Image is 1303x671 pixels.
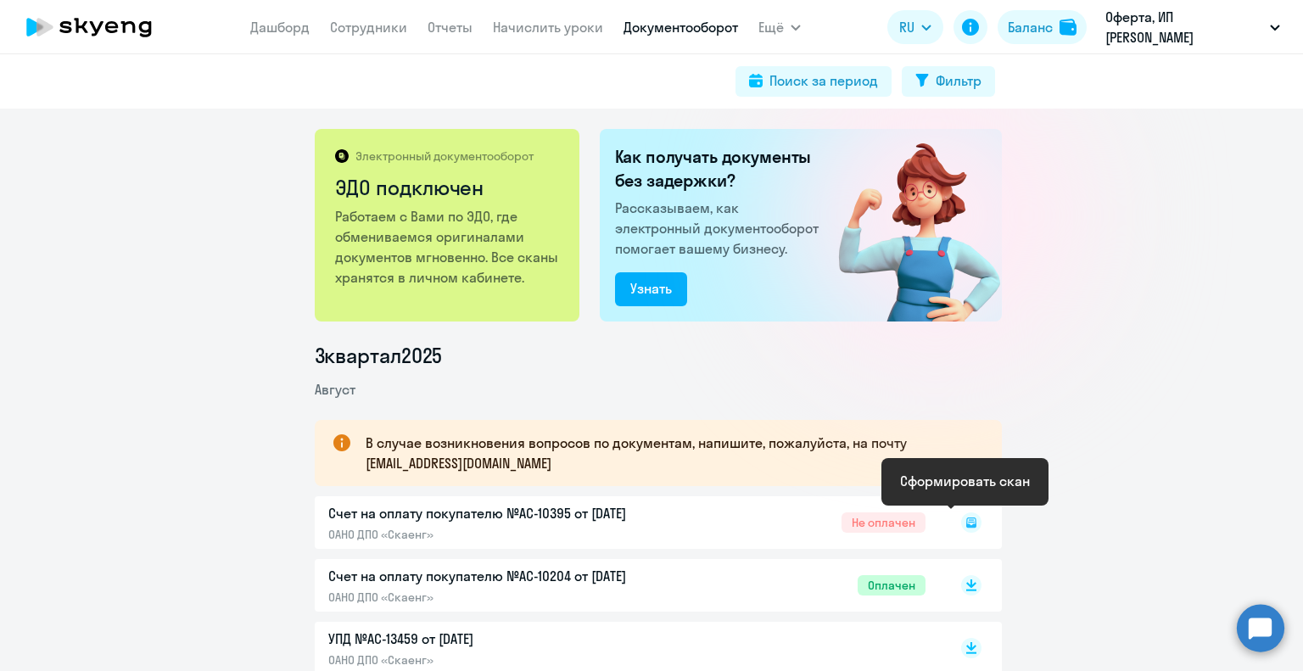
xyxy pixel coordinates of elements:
[335,174,562,201] h2: ЭДО подключен
[858,575,926,596] span: Оплачен
[902,66,995,97] button: Фильтр
[811,129,1002,322] img: connected
[615,198,825,259] p: Рассказываем, как электронный документооборот помогает вашему бизнесу.
[615,272,687,306] button: Узнать
[355,148,534,164] p: Электронный документооборот
[899,17,914,37] span: RU
[624,19,738,36] a: Документооборот
[1105,7,1263,48] p: Оферта, ИП [PERSON_NAME]
[998,10,1087,44] button: Балансbalance
[330,19,407,36] a: Сотрудники
[1060,19,1077,36] img: balance
[936,70,981,91] div: Фильтр
[615,145,825,193] h2: Как получать документы без задержки?
[328,590,685,605] p: ОАНО ДПО «Скаенг»
[758,10,801,44] button: Ещё
[887,10,943,44] button: RU
[366,433,971,473] p: В случае возникновения вопросов по документам, напишите, пожалуйста, на почту [EMAIL_ADDRESS][DOM...
[335,206,562,288] p: Работаем с Вами по ЭДО, где обмениваемся оригиналами документов мгновенно. Все сканы хранятся в л...
[328,652,685,668] p: ОАНО ДПО «Скаенг»
[315,342,1002,369] li: 3 квартал 2025
[250,19,310,36] a: Дашборд
[1097,7,1289,48] button: Оферта, ИП [PERSON_NAME]
[758,17,784,37] span: Ещё
[328,566,685,586] p: Счет на оплату покупателю №AC-10204 от [DATE]
[493,19,603,36] a: Начислить уроки
[428,19,473,36] a: Отчеты
[900,471,1030,491] div: Сформировать скан
[769,70,878,91] div: Поиск за период
[328,629,685,649] p: УПД №AC-13459 от [DATE]
[328,566,926,605] a: Счет на оплату покупателю №AC-10204 от [DATE]ОАНО ДПО «Скаенг»Оплачен
[630,278,672,299] div: Узнать
[328,629,926,668] a: УПД №AC-13459 от [DATE]ОАНО ДПО «Скаенг»
[315,381,355,398] span: Август
[1008,17,1053,37] div: Баланс
[735,66,892,97] button: Поиск за период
